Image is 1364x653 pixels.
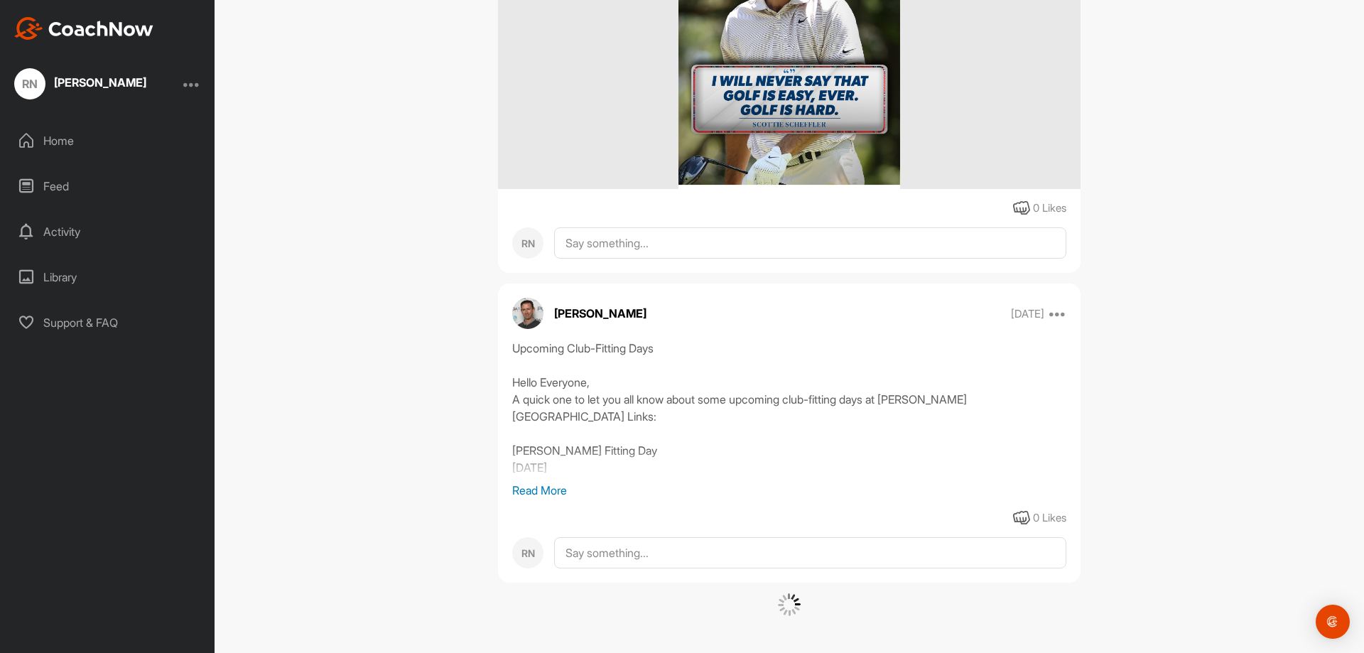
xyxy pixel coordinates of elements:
[554,305,646,322] p: [PERSON_NAME]
[8,123,208,158] div: Home
[512,482,1066,499] p: Read More
[778,593,801,616] img: G6gVgL6ErOh57ABN0eRmCEwV0I4iEi4d8EwaPGI0tHgoAbU4EAHFLEQAh+QQFCgALACwIAA4AGAASAAAEbHDJSesaOCdk+8xg...
[14,68,45,99] div: RN
[512,298,543,329] img: avatar
[54,77,146,88] div: [PERSON_NAME]
[1033,510,1066,527] div: 0 Likes
[512,340,1066,482] div: Upcoming Club-Fitting Days Hello Everyone, A quick one to let you all know about some upcoming cl...
[1033,200,1066,217] div: 0 Likes
[8,259,208,295] div: Library
[1316,605,1350,639] div: Open Intercom Messenger
[512,227,543,259] div: RN
[14,17,153,40] img: CoachNow
[8,305,208,340] div: Support & FAQ
[8,168,208,204] div: Feed
[512,537,543,568] div: RN
[1011,307,1044,321] p: [DATE]
[8,214,208,249] div: Activity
